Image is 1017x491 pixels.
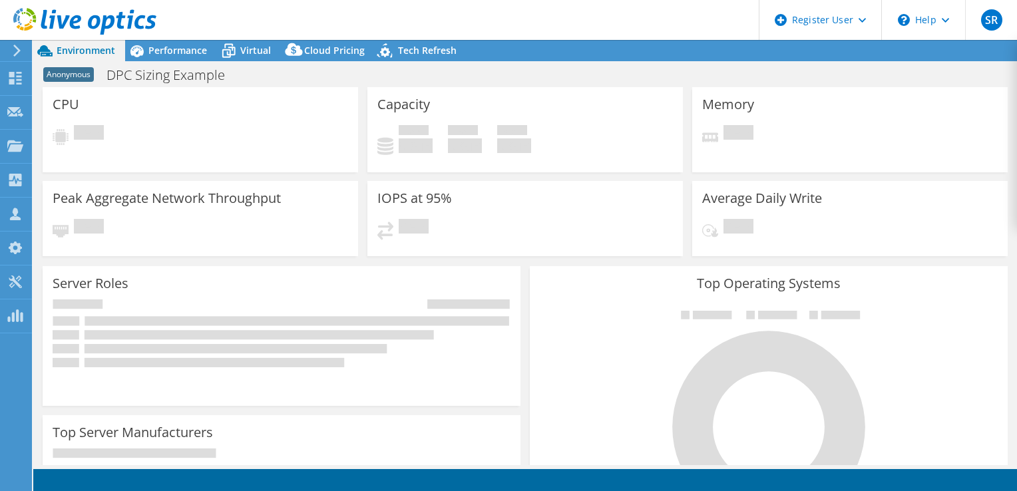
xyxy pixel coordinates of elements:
[399,138,433,153] h4: 0 GiB
[898,14,910,26] svg: \n
[53,425,213,440] h3: Top Server Manufacturers
[723,125,753,143] span: Pending
[43,67,94,82] span: Anonymous
[148,44,207,57] span: Performance
[57,44,115,57] span: Environment
[101,68,246,82] h1: DPC Sizing Example
[399,125,429,138] span: Used
[448,125,478,138] span: Free
[377,191,452,206] h3: IOPS at 95%
[53,191,281,206] h3: Peak Aggregate Network Throughput
[540,276,998,291] h3: Top Operating Systems
[53,97,79,112] h3: CPU
[304,44,365,57] span: Cloud Pricing
[398,44,457,57] span: Tech Refresh
[702,97,754,112] h3: Memory
[74,125,104,143] span: Pending
[497,125,527,138] span: Total
[240,44,271,57] span: Virtual
[723,219,753,237] span: Pending
[981,9,1002,31] span: SR
[74,219,104,237] span: Pending
[702,191,822,206] h3: Average Daily Write
[399,219,429,237] span: Pending
[53,276,128,291] h3: Server Roles
[377,97,430,112] h3: Capacity
[497,138,531,153] h4: 0 GiB
[448,138,482,153] h4: 0 GiB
